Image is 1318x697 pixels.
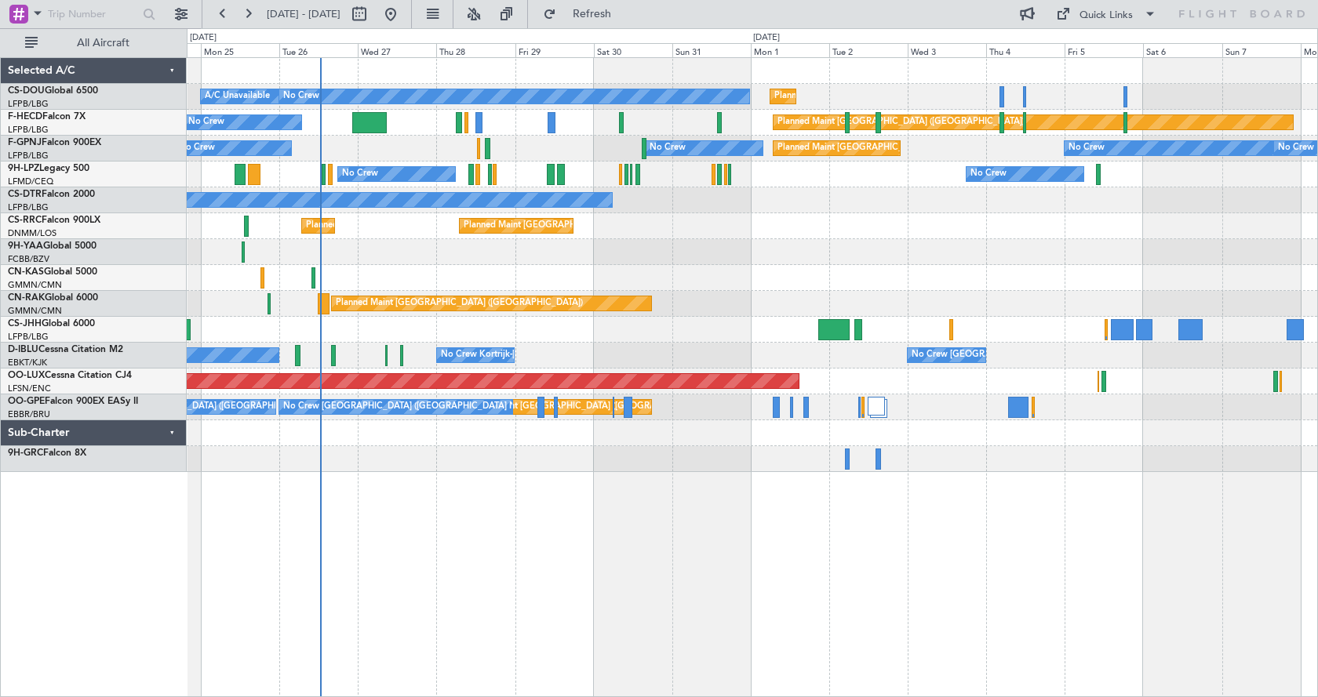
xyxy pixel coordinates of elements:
[8,201,49,213] a: LFPB/LBG
[753,31,780,45] div: [DATE]
[1278,136,1314,160] div: No Crew
[829,43,908,57] div: Tue 2
[17,31,170,56] button: All Aircraft
[8,383,51,394] a: LFSN/ENC
[8,216,100,225] a: CS-RRCFalcon 900LX
[88,395,351,419] div: No Crew [GEOGRAPHIC_DATA] ([GEOGRAPHIC_DATA] National)
[912,343,1174,367] div: No Crew [GEOGRAPHIC_DATA] ([GEOGRAPHIC_DATA] National)
[8,112,86,122] a: F-HECDFalcon 7X
[8,176,53,187] a: LFMD/CEQ
[205,85,270,108] div: A/C Unavailable
[48,2,138,26] input: Trip Number
[594,43,672,57] div: Sat 30
[8,164,39,173] span: 9H-LPZ
[8,112,42,122] span: F-HECD
[751,43,829,57] div: Mon 1
[8,190,42,199] span: CS-DTR
[41,38,166,49] span: All Aircraft
[8,345,38,354] span: D-IBLU
[8,448,43,458] span: 9H-GRC
[1222,43,1301,57] div: Sun 7
[1080,8,1133,24] div: Quick Links
[8,253,49,265] a: FCBB/BZV
[8,293,45,303] span: CN-RAK
[8,357,47,368] a: EBKT/KJK
[8,397,138,406] a: OO-GPEFalcon 900EX EASy II
[8,371,132,380] a: OO-LUXCessna Citation CJ4
[1048,2,1164,27] button: Quick Links
[777,111,1025,134] div: Planned Maint [GEOGRAPHIC_DATA] ([GEOGRAPHIC_DATA])
[970,162,1007,186] div: No Crew
[8,279,62,291] a: GMMN/CMN
[8,408,50,420] a: EBBR/BRU
[336,292,583,315] div: Planned Maint [GEOGRAPHIC_DATA] ([GEOGRAPHIC_DATA])
[8,331,49,343] a: LFPB/LBG
[8,448,86,458] a: 9H-GRCFalcon 8X
[8,267,97,277] a: CN-KASGlobal 5000
[464,214,711,238] div: Planned Maint [GEOGRAPHIC_DATA] ([GEOGRAPHIC_DATA])
[8,164,89,173] a: 9H-LPZLegacy 500
[8,124,49,136] a: LFPB/LBG
[8,305,62,317] a: GMMN/CMN
[8,98,49,110] a: LFPB/LBG
[1069,136,1105,160] div: No Crew
[650,136,686,160] div: No Crew
[461,395,745,419] div: Planned Maint [GEOGRAPHIC_DATA] ([GEOGRAPHIC_DATA] National)
[283,395,546,419] div: No Crew [GEOGRAPHIC_DATA] ([GEOGRAPHIC_DATA] National)
[8,241,43,251] span: 9H-YAA
[8,241,96,251] a: 9H-YAAGlobal 5000
[8,319,95,329] a: CS-JHHGlobal 6000
[8,138,101,147] a: F-GPNJFalcon 900EX
[777,136,1025,160] div: Planned Maint [GEOGRAPHIC_DATA] ([GEOGRAPHIC_DATA])
[559,9,625,20] span: Refresh
[8,86,98,96] a: CS-DOUGlobal 6500
[774,85,1021,108] div: Planned Maint [GEOGRAPHIC_DATA] ([GEOGRAPHIC_DATA])
[190,31,217,45] div: [DATE]
[8,319,42,329] span: CS-JHH
[1143,43,1222,57] div: Sat 6
[441,343,603,367] div: No Crew Kortrijk-[GEOGRAPHIC_DATA]
[8,397,45,406] span: OO-GPE
[8,150,49,162] a: LFPB/LBG
[536,2,630,27] button: Refresh
[8,216,42,225] span: CS-RRC
[279,43,358,57] div: Tue 26
[201,43,279,57] div: Mon 25
[436,43,515,57] div: Thu 28
[342,162,378,186] div: No Crew
[179,136,215,160] div: No Crew
[8,267,44,277] span: CN-KAS
[986,43,1065,57] div: Thu 4
[267,7,340,21] span: [DATE] - [DATE]
[672,43,751,57] div: Sun 31
[358,43,436,57] div: Wed 27
[8,227,56,239] a: DNMM/LOS
[8,293,98,303] a: CN-RAKGlobal 6000
[8,138,42,147] span: F-GPNJ
[8,86,45,96] span: CS-DOU
[515,43,594,57] div: Fri 29
[8,345,123,354] a: D-IBLUCessna Citation M2
[908,43,986,57] div: Wed 3
[8,371,45,380] span: OO-LUX
[306,214,553,238] div: Planned Maint [GEOGRAPHIC_DATA] ([GEOGRAPHIC_DATA])
[8,190,95,199] a: CS-DTRFalcon 2000
[188,111,224,134] div: No Crew
[1065,43,1143,57] div: Fri 5
[283,85,319,108] div: No Crew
